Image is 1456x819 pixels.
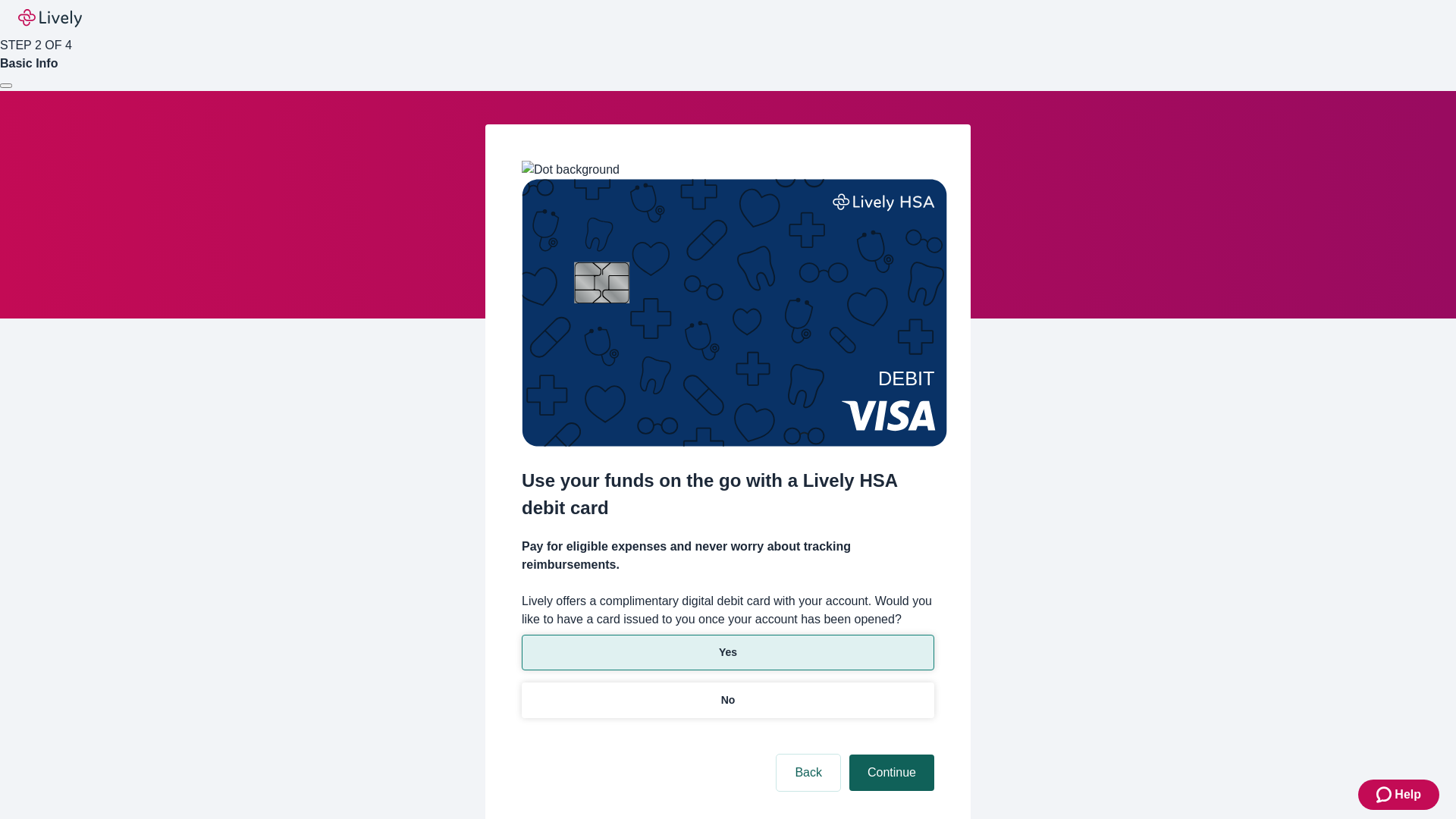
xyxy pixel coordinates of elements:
[522,538,934,574] h4: Pay for eligible expenses and never worry about tracking reimbursements.
[522,161,620,179] img: Dot background
[522,467,934,522] h2: Use your funds on the go with a Lively HSA debit card
[849,755,934,791] button: Continue
[719,645,737,661] p: Yes
[522,179,947,447] img: Debit card
[777,755,840,791] button: Back
[522,592,934,629] label: Lively offers a complimentary digital debit card with your account. Would you like to have a card...
[1358,780,1439,810] button: Zendesk support iconHelp
[522,682,934,718] button: No
[1395,786,1421,804] span: Help
[721,692,736,708] p: No
[522,635,934,670] button: Yes
[18,9,82,27] img: Lively
[1376,786,1395,804] svg: Zendesk support icon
